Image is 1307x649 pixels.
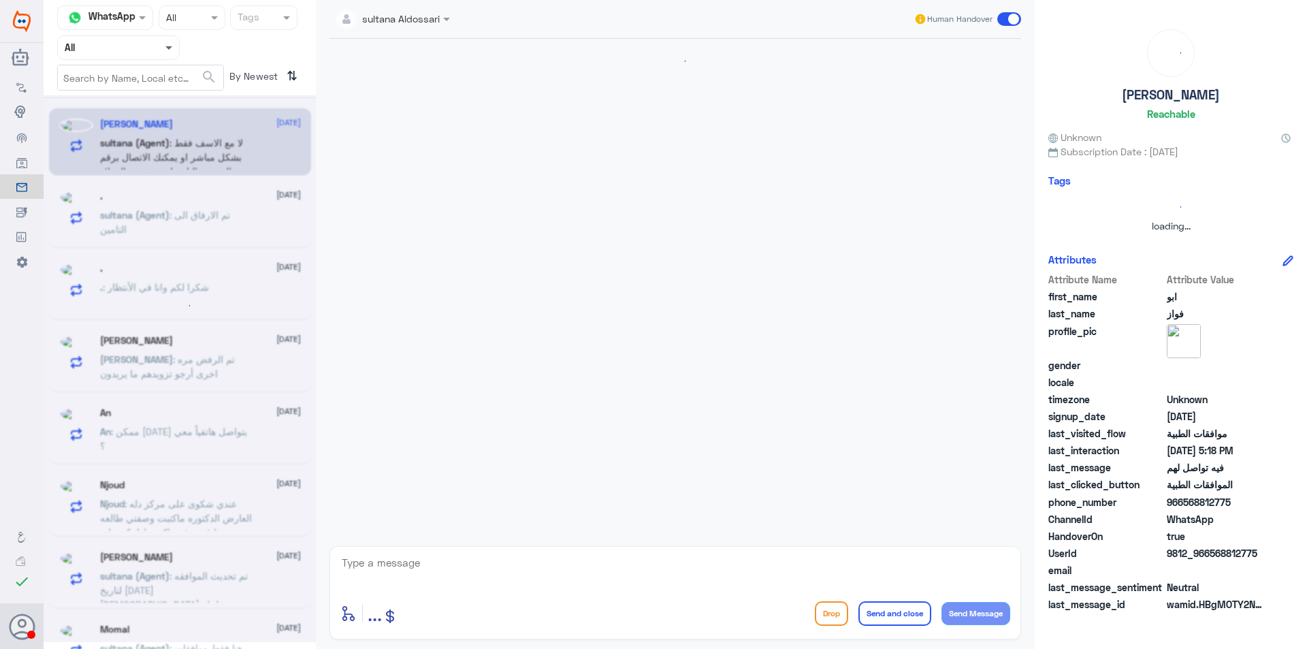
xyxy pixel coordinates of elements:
span: search [201,69,217,85]
button: Drop [815,601,848,626]
input: Search by Name, Local etc… [58,65,223,90]
span: signup_date [1048,409,1164,424]
span: فواز [1167,306,1265,321]
span: فيه تواصل لهم [1167,460,1265,475]
span: Unknown [1167,392,1265,407]
span: phone_number [1048,495,1164,509]
span: first_name [1048,289,1164,304]
div: loading... [168,294,192,317]
img: whatsapp.png [65,7,85,28]
span: last_name [1048,306,1164,321]
span: true [1167,529,1265,543]
span: null [1167,375,1265,390]
span: gender [1048,358,1164,373]
span: 966568812775 [1167,495,1265,509]
span: 2025-10-07T14:09:16.888Z [1167,409,1265,424]
span: null [1167,358,1265,373]
span: email [1048,563,1164,577]
i: check [14,573,30,590]
span: last_interaction [1048,443,1164,458]
span: ابو [1167,289,1265,304]
span: 0 [1167,580,1265,595]
span: profile_pic [1048,324,1164,355]
img: picture [1167,324,1201,358]
span: last_message_id [1048,597,1164,612]
span: الموافقات الطبية [1167,477,1265,492]
h5: [PERSON_NAME] [1122,87,1220,103]
span: null [1167,563,1265,577]
i: ⇅ [287,65,297,87]
span: last_clicked_button [1048,477,1164,492]
span: موافقات الطبية [1167,426,1265,441]
span: last_visited_flow [1048,426,1164,441]
button: Send Message [941,602,1010,625]
h6: Tags [1048,174,1071,187]
span: timezone [1048,392,1164,407]
div: Tags [236,10,259,27]
span: 2025-10-07T14:18:29.241Z [1167,443,1265,458]
img: Widebot Logo [13,10,31,32]
span: Attribute Value [1167,272,1265,287]
span: UserId [1048,546,1164,560]
h6: Reachable [1147,108,1195,120]
button: ... [368,598,382,629]
div: loading... [1151,33,1191,73]
button: search [201,66,217,89]
button: Send and close [858,601,931,626]
span: ... [368,601,382,625]
span: 9812_966568812775 [1167,546,1265,560]
span: Attribute Name [1048,272,1164,287]
span: last_message_sentiment [1048,580,1164,595]
span: Unknown [1048,130,1101,144]
span: Human Handover [927,13,993,25]
span: last_message [1048,460,1164,475]
span: 2 [1167,512,1265,526]
button: Avatar [9,614,35,639]
span: loading... [1152,220,1191,232]
span: By Newest [224,65,281,92]
div: loading... [333,49,1018,73]
div: loading... [1052,195,1290,219]
h6: Attributes [1048,253,1097,266]
span: locale [1048,375,1164,390]
span: Subscription Date : [DATE] [1048,144,1293,159]
span: ChannelId [1048,512,1164,526]
span: HandoverOn [1048,529,1164,543]
span: wamid.HBgMOTY2NTY4ODEyNzc1FQIAEhgUM0E1NkFBNkJFN0RCOTEyRjBDOTIA [1167,597,1265,612]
